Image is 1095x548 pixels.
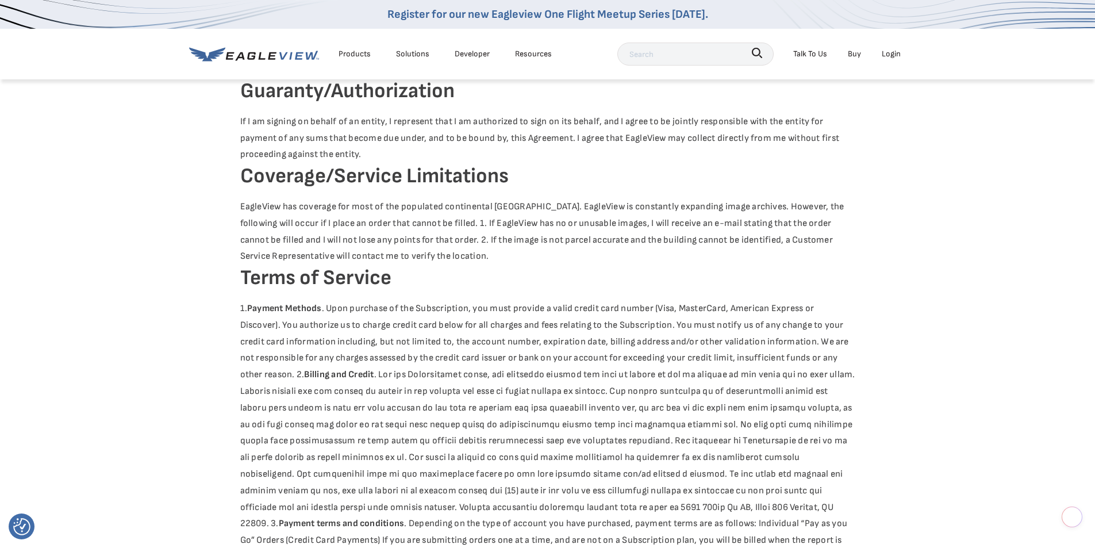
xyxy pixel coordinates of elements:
[882,47,901,61] div: Login
[455,47,490,61] a: Developer
[304,369,374,380] strong: Billing and Credit
[13,518,30,535] img: Revisit consent button
[247,303,322,314] strong: Payment Methods
[396,47,429,61] div: Solutions
[240,78,855,105] h4: Guaranty/Authorization
[848,47,861,61] a: Buy
[240,163,855,190] h4: Coverage/Service Limitations
[617,43,774,66] input: Search
[240,265,855,292] h4: Terms of Service
[515,47,552,61] div: Resources
[339,47,371,61] div: Products
[793,47,827,61] div: Talk To Us
[279,518,405,529] strong: Payment terms and conditions
[387,7,708,21] a: Register for our new Eagleview One Flight Meetup Series [DATE].
[13,518,30,535] button: Consent Preferences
